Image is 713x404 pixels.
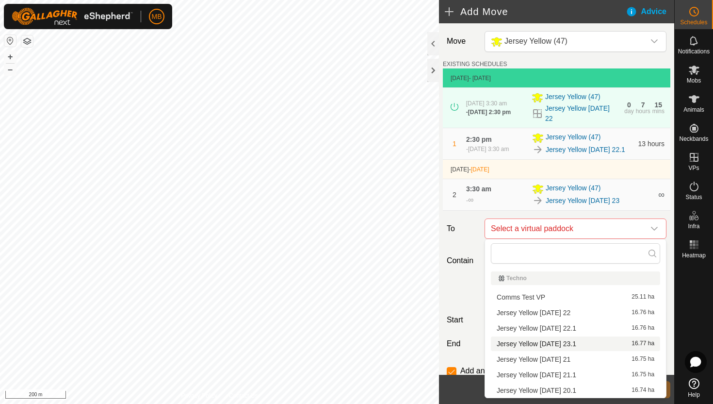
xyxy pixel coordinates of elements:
[632,387,654,394] span: 16.74 ha
[4,51,16,63] button: +
[682,252,706,258] span: Heatmap
[497,371,576,378] span: Jersey Yellow [DATE] 21.1
[466,100,507,107] span: [DATE] 3:30 am
[152,12,162,22] span: MB
[532,195,544,206] img: To
[645,219,664,238] div: dropdown trigger
[497,356,570,363] span: Jersey Yellow [DATE] 21
[632,340,654,347] span: 16.77 ha
[687,78,701,84] span: Mobs
[632,371,654,378] span: 16.75 ha
[497,387,576,394] span: Jersey Yellow [DATE] 20.1
[443,338,481,350] label: End
[468,146,509,152] span: [DATE] 3:30 am
[229,391,258,400] a: Contact Us
[545,92,600,103] span: Jersey Yellow (47)
[491,368,660,382] li: Jersey Yellow Thursday 21.1
[678,49,710,54] span: Notifications
[504,37,567,45] span: Jersey Yellow (47)
[466,135,492,143] span: 2:30 pm
[497,294,545,301] span: Comms Test VP
[546,132,601,144] span: Jersey Yellow (47)
[451,166,469,173] span: [DATE]
[445,6,626,17] h2: Add Move
[645,32,664,51] div: dropdown trigger
[546,196,619,206] a: Jersey Yellow [DATE] 23
[453,191,456,199] span: 2
[451,75,469,82] span: [DATE]
[487,32,645,51] span: Jersey Yellow
[545,103,618,124] a: Jersey Yellow [DATE] 22
[632,356,654,363] span: 16.75 ha
[491,352,660,367] li: Jersey Yellow Thursday 21
[624,108,633,114] div: day
[181,391,217,400] a: Privacy Policy
[460,367,561,375] label: Add another scheduled move
[485,268,666,398] ul: Option List
[453,140,456,148] span: 1
[468,196,473,204] span: ∞
[532,144,544,155] img: To
[443,31,481,52] label: Move
[675,374,713,402] a: Help
[636,108,650,114] div: hours
[4,35,16,47] button: Reset Map
[491,337,660,351] li: Jersey Yellow Saturday 23.1
[546,145,625,155] a: Jersey Yellow [DATE] 22.1
[685,194,702,200] span: Status
[641,101,645,108] div: 7
[12,8,133,25] img: Gallagher Logo
[688,223,699,229] span: Infra
[626,6,674,17] div: Advice
[497,340,576,347] span: Jersey Yellow [DATE] 23.1
[443,255,481,267] label: Contain
[688,165,699,171] span: VPs
[497,325,576,332] span: Jersey Yellow [DATE] 22.1
[655,101,663,108] div: 15
[658,190,664,200] span: ∞
[627,101,631,108] div: 0
[632,294,654,301] span: 25.11 ha
[652,108,664,114] div: mins
[469,166,489,173] span: -
[680,19,707,25] span: Schedules
[471,166,489,173] span: [DATE]
[632,309,654,316] span: 16.76 ha
[491,321,660,336] li: Jersey Yellow Friday 22.1
[487,219,645,238] span: Select a virtual paddock
[443,314,481,326] label: Start
[638,140,664,148] span: 13 hours
[469,75,491,82] span: - [DATE]
[491,290,660,304] li: Comms Test VP
[21,35,33,47] button: Map Layers
[4,64,16,75] button: –
[491,305,660,320] li: Jersey Yellow Friday 22
[468,109,511,116] span: [DATE] 2:30 pm
[499,275,652,281] div: Techno
[466,108,511,117] div: -
[497,309,570,316] span: Jersey Yellow [DATE] 22
[466,185,491,193] span: 3:30 am
[466,145,509,153] div: -
[632,325,654,332] span: 16.76 ha
[688,392,700,398] span: Help
[491,383,660,398] li: Jersey Yellow Wednesday 20.1
[443,60,507,68] label: EXISTING SCHEDULES
[546,183,601,195] span: Jersey Yellow (47)
[443,219,481,239] label: To
[683,107,704,113] span: Animals
[679,136,708,142] span: Neckbands
[466,194,473,206] div: -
